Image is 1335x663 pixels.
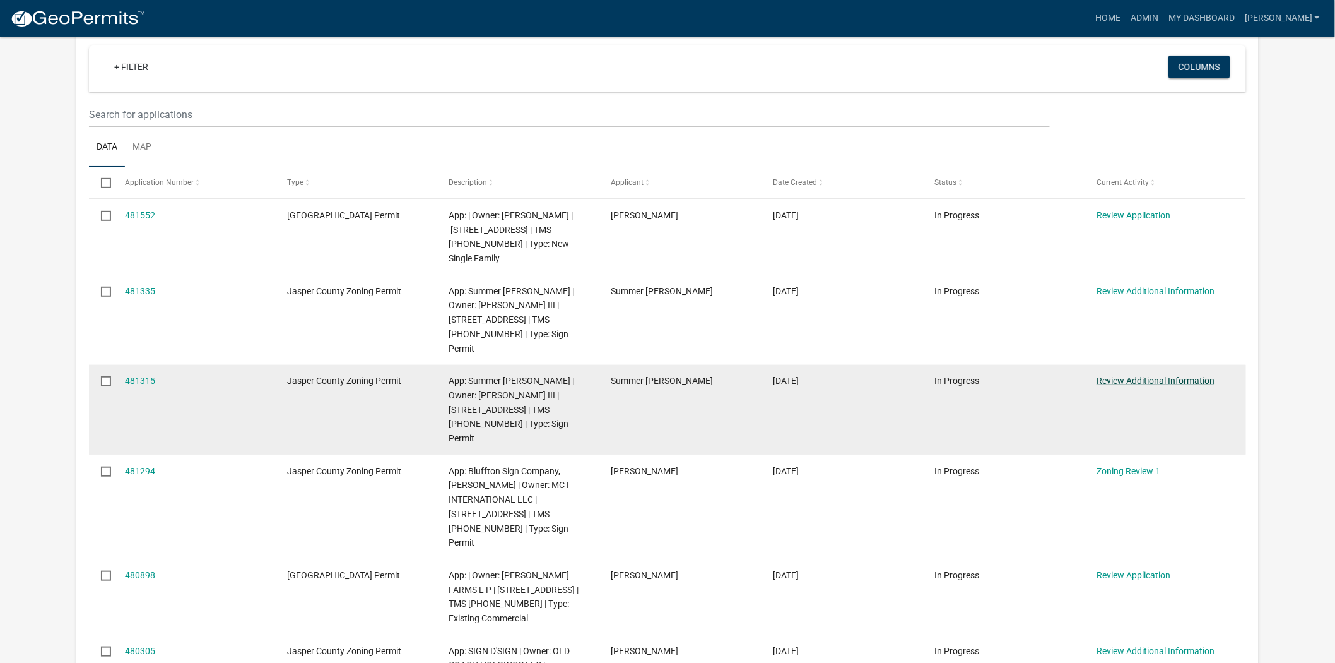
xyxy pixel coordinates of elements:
span: App: Bluffton Sign Company, Trey Fludd | Owner: MCT INTERNATIONAL LLC | 1108 ARGENT BLVD | TMS 06... [449,466,570,548]
a: Zoning Review 1 [1097,466,1160,476]
span: Application Number [125,178,194,187]
a: My Dashboard [1163,6,1240,30]
span: In Progress [935,646,980,656]
a: [PERSON_NAME] [1240,6,1325,30]
span: 09/18/2025 [773,646,799,656]
span: Summer Trull [611,286,713,296]
a: Map [125,128,159,168]
span: 09/19/2025 [773,466,799,476]
button: Columns [1168,56,1230,78]
span: Applicant [611,178,644,187]
span: Brent Dozeman [611,570,678,580]
span: App: Summer Trull | Owner: WELCH O C III | 4920 INDEPENDENCE BLVD | TMS 067-00-02-005 | Type: Sig... [449,376,575,443]
span: Taylor Halpin [611,646,678,656]
span: App: | Owner: Jonathan Pfohl | 283 Cassique Creek Dr. | TMS 094-06-00-016 | Type: New Single Family [449,210,573,263]
datatable-header-cell: Type [275,167,437,198]
a: Review Additional Information [1097,646,1214,656]
input: Search for applications [89,102,1050,128]
span: 09/19/2025 [773,570,799,580]
a: Admin [1126,6,1163,30]
span: Status [935,178,957,187]
span: Current Activity [1097,178,1149,187]
a: Review Application [1097,210,1170,220]
datatable-header-cell: Status [922,167,1085,198]
span: In Progress [935,286,980,296]
a: 481315 [125,376,155,386]
a: + Filter [104,56,158,78]
span: Jasper County Zoning Permit [287,646,401,656]
span: Date Created [773,178,817,187]
a: 480305 [125,646,155,656]
a: 481294 [125,466,155,476]
datatable-header-cell: Application Number [113,167,275,198]
a: Data [89,128,125,168]
span: Jonathan Pfohl [611,210,678,220]
span: App: | Owner: VOLKERT FARMS L P | 28 RICE POND RD | TMS 080-00-03-085 | Type: Existing Commercial [449,570,579,623]
span: 09/19/2025 [773,376,799,386]
a: 481552 [125,210,155,220]
span: App: Summer Trull | Owner: WELCH O C III | 4920 INDEPENDENCE BLVD | TMS 067-00-02-005 | Type: Sig... [449,286,575,354]
datatable-header-cell: Select [89,167,113,198]
span: Type [287,178,303,187]
a: Review Additional Information [1097,286,1214,296]
span: Jasper County Building Permit [287,210,400,220]
datatable-header-cell: Applicant [599,167,761,198]
span: In Progress [935,210,980,220]
span: Jasper County Building Permit [287,570,400,580]
span: In Progress [935,570,980,580]
span: Jasper County Zoning Permit [287,286,401,296]
span: 09/19/2025 [773,286,799,296]
span: Trey Fludd [611,466,678,476]
datatable-header-cell: Current Activity [1085,167,1247,198]
datatable-header-cell: Description [437,167,599,198]
a: 481335 [125,286,155,296]
span: Jasper County Zoning Permit [287,466,401,476]
span: Description [449,178,488,187]
span: 09/20/2025 [773,210,799,220]
a: Review Additional Information [1097,376,1214,386]
a: 480898 [125,570,155,580]
datatable-header-cell: Date Created [761,167,923,198]
a: Review Application [1097,570,1170,580]
span: In Progress [935,466,980,476]
span: Summer Trull [611,376,713,386]
span: In Progress [935,376,980,386]
span: Jasper County Zoning Permit [287,376,401,386]
a: Home [1090,6,1126,30]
